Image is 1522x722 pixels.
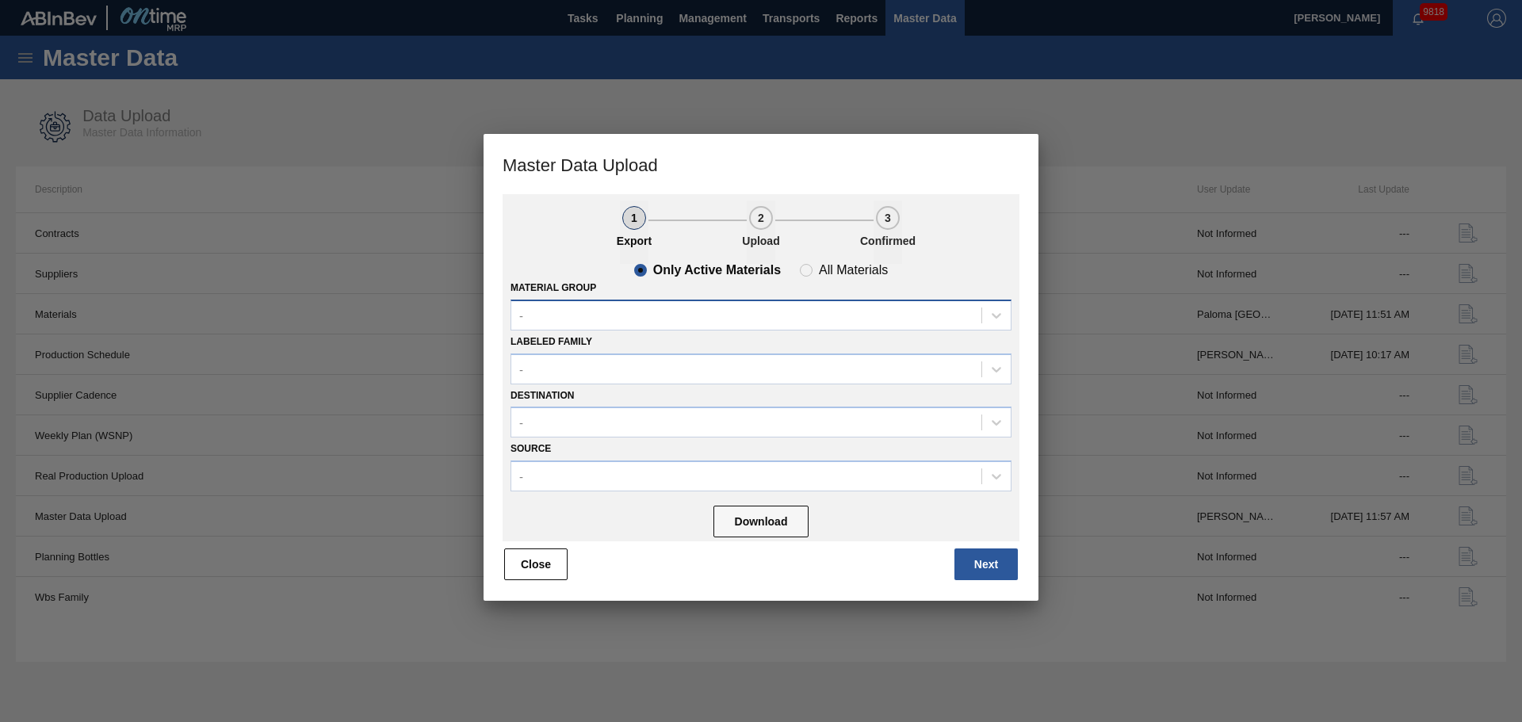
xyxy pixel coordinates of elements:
div: - [519,308,523,322]
p: Upload [721,235,801,247]
div: - [519,470,523,483]
label: Destination [511,390,574,401]
label: Source [511,443,551,454]
div: - [519,362,523,376]
p: Export [595,235,674,247]
clb-radio-button: All Materials [800,264,888,277]
h3: Master Data Upload [484,134,1038,194]
button: Download [713,506,809,537]
button: Close [504,548,568,580]
label: Labeled Family [511,336,592,347]
button: Next [954,548,1018,580]
div: - [519,416,523,430]
button: 1Export [620,201,648,264]
clb-radio-button: Only Active Materials [634,264,781,277]
label: Material Group [511,282,596,293]
button: 3Confirmed [874,201,902,264]
p: Confirmed [848,235,927,247]
div: 2 [749,206,773,230]
button: 2Upload [747,201,775,264]
div: 3 [876,206,900,230]
div: 1 [622,206,646,230]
